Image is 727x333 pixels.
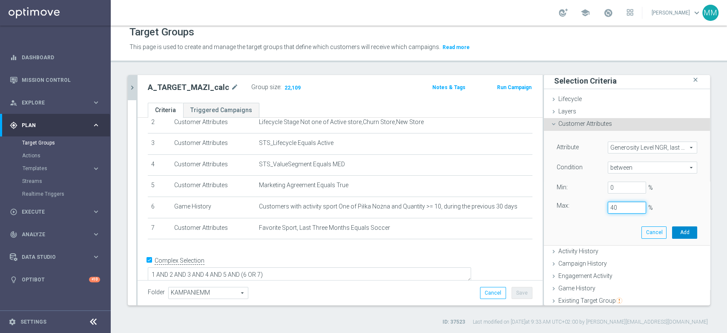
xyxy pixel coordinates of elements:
i: keyboard_arrow_right [92,165,100,173]
div: Target Groups [22,136,110,149]
div: Explore [10,99,92,107]
button: Data Studio keyboard_arrow_right [9,254,101,261]
a: Triggered Campaigns [183,103,259,118]
h2: A_TARGET_MAZI_calc [148,82,229,93]
i: keyboard_arrow_right [92,230,100,238]
span: Customers with activity sport One of Piłka Nożna and Quantity >= 10, during the previous 30 days [259,203,517,210]
label: % [648,204,657,211]
div: Mission Control [10,69,100,91]
i: person_search [10,99,17,107]
span: Marketing Agreement Equals True [259,182,348,189]
label: Folder [148,289,165,296]
button: gps_fixed Plan keyboard_arrow_right [9,122,101,129]
label: Min: [557,183,568,191]
i: chevron_right [128,84,136,92]
i: keyboard_arrow_right [92,208,100,216]
span: Data Studio [22,255,92,260]
button: Run Campaign [496,83,532,92]
a: Target Groups [22,139,89,146]
button: play_circle_outline Execute keyboard_arrow_right [9,208,101,215]
td: Game History [171,197,256,218]
i: settings [9,318,16,326]
label: Max: [557,202,569,209]
button: Templates keyboard_arrow_right [22,165,101,172]
a: Realtime Triggers [22,191,89,197]
td: Customer Attributes [171,154,256,176]
a: Criteria [148,103,183,118]
i: mode_edit [231,82,239,93]
span: school [580,8,590,17]
i: close [691,74,700,86]
a: Actions [22,152,89,159]
button: Mission Control [9,77,101,84]
button: Notes & Tags [431,83,466,92]
button: Cancel [641,226,667,238]
span: STS_Lifecycle Equals Active [259,139,333,147]
button: lightbulb Optibot +10 [9,276,101,283]
div: Analyze [10,231,92,238]
div: MM [702,5,718,21]
td: 5 [148,176,171,197]
a: [PERSON_NAME]keyboard_arrow_down [651,6,702,19]
span: This page is used to create and manage the target groups that define which customers will receive... [129,43,440,50]
span: keyboard_arrow_down [692,8,701,17]
span: Plan [22,123,92,128]
div: Realtime Triggers [22,188,110,200]
div: +10 [89,277,100,282]
div: Execute [10,208,92,216]
lable: Condition [557,164,583,171]
div: Optibot [10,268,100,291]
span: Favorite Sport, Last Three Months Equals Soccer [259,224,390,232]
button: Cancel [480,287,506,299]
td: Customer Attributes [171,176,256,197]
a: Mission Control [22,69,100,91]
i: gps_fixed [10,122,17,129]
button: Save [511,287,532,299]
a: Streams [22,178,89,185]
td: 7 [148,218,171,239]
span: Customer Attributes [558,120,612,127]
a: Settings [20,319,46,324]
button: Add [672,226,697,238]
span: Explore [22,100,92,105]
label: ID: 37523 [443,319,465,326]
td: 2 [148,112,171,133]
td: 3 [148,133,171,155]
i: equalizer [10,54,17,61]
span: Templates [23,166,83,171]
td: 6 [148,197,171,218]
div: Streams [22,175,110,188]
button: track_changes Analyze keyboard_arrow_right [9,231,101,238]
button: person_search Explore keyboard_arrow_right [9,99,101,106]
span: Lifecycle [558,96,582,102]
label: Group size [251,84,280,91]
i: keyboard_arrow_right [92,98,100,107]
span: Analyze [22,232,92,237]
a: Dashboard [22,46,100,69]
i: play_circle_outline [10,208,17,216]
td: Customer Attributes [171,133,256,155]
div: Templates [23,166,92,171]
div: Actions [22,149,110,162]
a: Optibot [22,268,89,291]
span: Existing Target Group [558,297,622,304]
button: equalizer Dashboard [9,54,101,61]
span: Execute [22,209,92,214]
label: Complex Selection [155,257,204,265]
lable: Attribute [557,144,579,151]
span: Layers [558,108,576,115]
span: Engagement Activity [558,272,612,279]
td: Customer Attributes [171,218,256,239]
span: Activity History [558,248,598,255]
div: Dashboard [10,46,100,69]
button: chevron_right [128,75,136,100]
label: Last modified on [DATE] at 9:33 AM UTC+02:00 by [PERSON_NAME][EMAIL_ADDRESS][DOMAIN_NAME] [473,319,708,326]
i: track_changes [10,231,17,238]
label: % [648,184,657,191]
span: 22,109 [284,84,302,93]
span: STS_ValueSegment Equals MED [259,161,345,168]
